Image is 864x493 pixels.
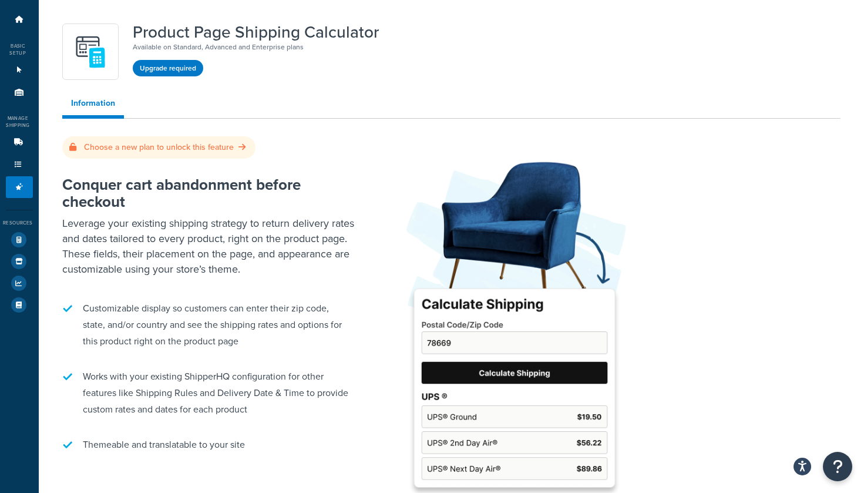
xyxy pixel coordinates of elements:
[6,59,33,81] li: Websites
[6,9,33,31] li: Dashboard
[69,141,248,153] a: Choose a new plan to unlock this feature
[70,31,111,72] img: +D8d0cXZM7VpdAAAAAElFTkSuQmCC
[62,431,356,459] li: Themeable and translatable to your site
[6,251,33,272] li: Marketplace
[62,216,356,277] p: Leverage your existing shipping strategy to return delivery rates and dates tailored to every pro...
[6,82,33,103] li: Origins
[62,363,356,424] li: Works with your existing ShipperHQ configuration for other features like Shipping Rules and Deliv...
[62,176,356,210] h2: Conquer cart abandonment before checkout
[6,176,33,198] li: Advanced Features
[133,24,379,41] h1: Product Page Shipping Calculator
[133,60,203,76] button: Upgrade required
[823,452,852,481] button: Open Resource Center
[6,294,33,316] li: Help Docs
[62,92,124,119] a: Information
[6,132,33,153] li: Carriers
[62,294,356,356] li: Customizable display so customers can enter their zip code, state, and/or country and see the shi...
[6,229,33,250] li: Test Your Rates
[133,41,379,53] p: Available on Standard, Advanced and Enterprise plans
[6,273,33,294] li: Analytics
[6,154,33,176] li: Shipping Rules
